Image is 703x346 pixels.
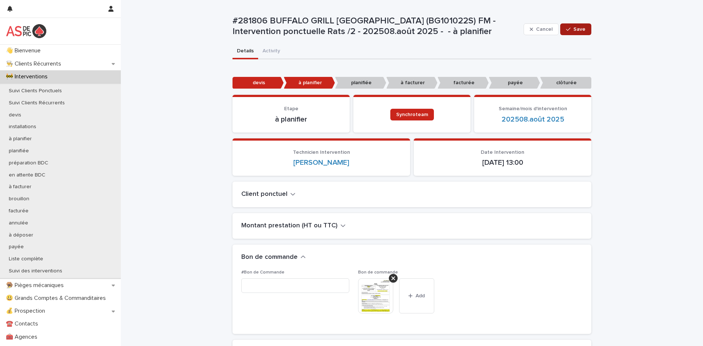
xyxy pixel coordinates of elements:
span: Add [416,293,425,298]
p: planifiée [335,77,386,89]
button: Save [560,23,591,35]
p: en attente BDC [3,172,51,178]
a: 202508.août 2025 [502,115,564,124]
p: à déposer [3,232,39,238]
span: Etape [284,106,298,111]
p: payée [3,244,30,250]
span: Cancel [536,27,553,32]
p: 💰 Prospection [3,308,51,315]
p: installations [3,124,42,130]
p: 🧰 Agences [3,334,43,341]
button: Cancel [524,23,559,35]
span: Synchroteam [396,112,428,117]
span: Date Intervention [481,150,524,155]
p: à facturer [386,77,438,89]
h2: Montant prestation (HT ou TTC) [241,222,338,230]
p: devis [233,77,284,89]
p: facturée [3,208,34,214]
a: Synchroteam [390,109,434,120]
p: à planifier [241,115,341,124]
p: à planifier [3,136,38,142]
p: Suivi Clients Ponctuels [3,88,68,94]
button: Client ponctuel [241,190,295,198]
h2: Client ponctuel [241,190,287,198]
p: ☎️ Contacts [3,320,44,327]
span: Save [573,27,585,32]
p: [DATE] 13:00 [423,158,583,167]
p: à planifier [284,77,335,89]
p: Liste complète [3,256,49,262]
p: Suivi Clients Récurrents [3,100,71,106]
button: Montant prestation (HT ou TTC) [241,222,346,230]
p: #281806 BUFFALO GRILL [GEOGRAPHIC_DATA] (BG101022S) FM - Intervention ponctuelle Rats /2 - 202508... [233,16,521,37]
h2: Bon de commande [241,253,298,261]
p: 😃 Grands Comptes & Commanditaires [3,295,112,302]
p: 🚧 Interventions [3,73,53,80]
p: payée [489,77,540,89]
img: yKcqic14S0S6KrLdrqO6 [6,24,47,38]
span: #Bon de Commande [241,270,284,275]
button: Details [233,44,258,59]
p: à facturer [3,184,37,190]
p: 🪤 Pièges mécaniques [3,282,70,289]
span: Technicien Intervention [293,150,350,155]
p: Suivi des interventions [3,268,68,274]
button: Activity [258,44,284,59]
a: [PERSON_NAME] [293,158,349,167]
button: Bon de commande [241,253,306,261]
span: Bon de commande [358,270,398,275]
p: 👋 Bienvenue [3,47,47,54]
p: brouillon [3,196,35,202]
p: préparation BDC [3,160,54,166]
p: 👨‍🍳 Clients Récurrents [3,60,67,67]
p: devis [3,112,27,118]
button: Add [399,278,434,313]
p: clôturée [540,77,591,89]
span: Semaine/mois d'intervention [499,106,567,111]
p: annulée [3,220,34,226]
p: facturée [438,77,489,89]
p: planifiée [3,148,35,154]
